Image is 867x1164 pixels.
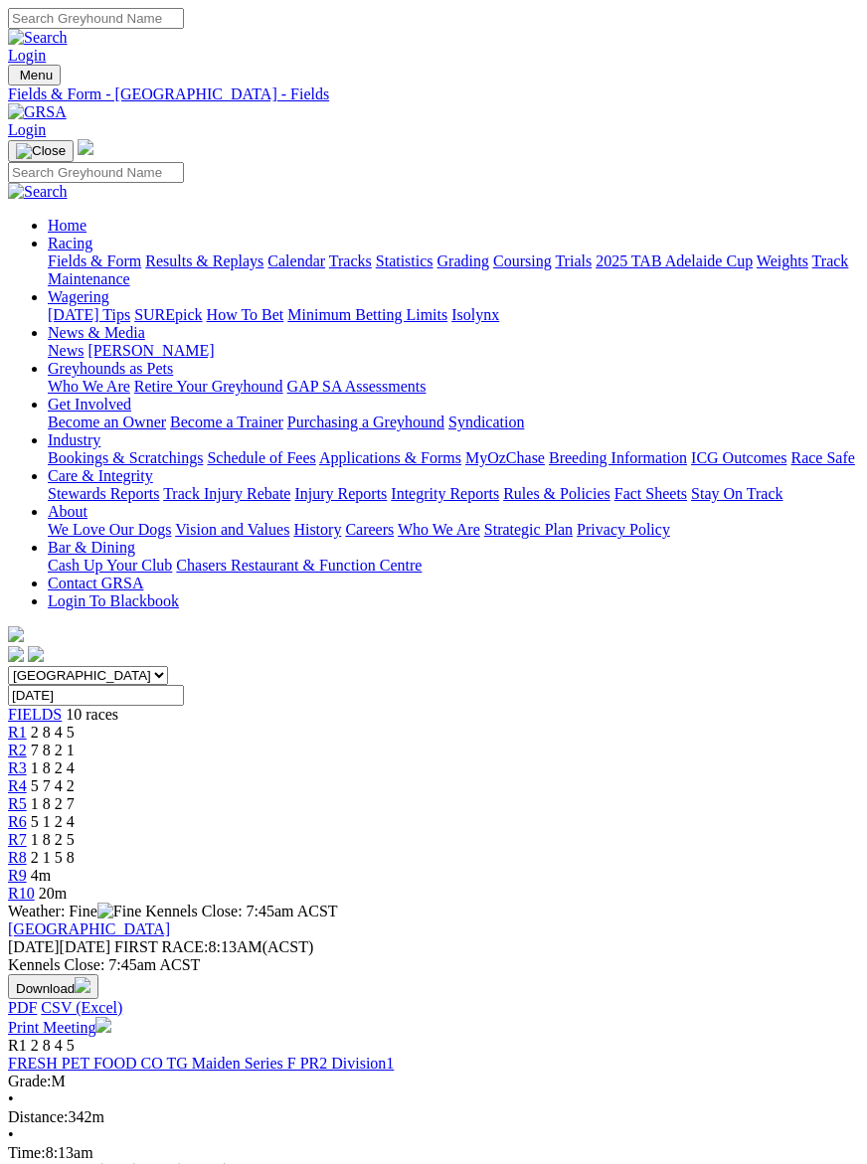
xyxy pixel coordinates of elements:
[8,1108,68,1125] span: Distance:
[48,521,859,539] div: About
[8,831,27,848] span: R7
[8,795,27,812] a: R5
[319,449,461,466] a: Applications & Forms
[31,813,75,830] span: 5 1 2 4
[134,378,283,395] a: Retire Your Greyhound
[345,521,394,538] a: Careers
[66,706,118,723] span: 10 races
[391,485,499,502] a: Integrity Reports
[31,831,75,848] span: 1 8 2 5
[8,849,27,866] a: R8
[8,162,184,183] input: Search
[8,1144,46,1161] span: Time:
[48,575,143,591] a: Contact GRSA
[8,867,27,884] a: R9
[207,449,315,466] a: Schedule of Fees
[8,1126,14,1143] span: •
[48,324,145,341] a: News & Media
[48,414,859,431] div: Get Involved
[31,849,75,866] span: 2 1 5 8
[8,999,859,1017] div: Download
[8,1108,859,1126] div: 342m
[8,1144,859,1162] div: 8:13am
[8,974,98,999] button: Download
[8,938,60,955] span: [DATE]
[145,252,263,269] a: Results & Replays
[8,47,46,64] a: Login
[48,485,159,502] a: Stewards Reports
[207,306,284,323] a: How To Bet
[8,1055,394,1072] a: FRESH PET FOOD CO TG Maiden Series F PR2 Division1
[329,252,372,269] a: Tracks
[437,252,489,269] a: Grading
[75,977,90,993] img: download.svg
[577,521,670,538] a: Privacy Policy
[48,378,130,395] a: Who We Are
[8,626,24,642] img: logo-grsa-white.png
[48,521,171,538] a: We Love Our Dogs
[163,485,290,502] a: Track Injury Rebate
[8,813,27,830] a: R6
[114,938,313,955] span: 8:13AM(ACST)
[287,378,427,395] a: GAP SA Assessments
[8,885,35,902] a: R10
[8,903,145,919] span: Weather: Fine
[503,485,610,502] a: Rules & Policies
[267,252,325,269] a: Calendar
[8,706,62,723] a: FIELDS
[48,503,87,520] a: About
[376,252,433,269] a: Statistics
[16,143,66,159] img: Close
[691,485,782,502] a: Stay On Track
[8,1073,52,1089] span: Grade:
[114,938,208,955] span: FIRST RACE:
[97,903,141,920] img: Fine
[48,342,859,360] div: News & Media
[8,103,67,121] img: GRSA
[398,521,480,538] a: Who We Are
[8,183,68,201] img: Search
[8,65,61,85] button: Toggle navigation
[293,521,341,538] a: History
[48,342,84,359] a: News
[484,521,573,538] a: Strategic Plan
[48,378,859,396] div: Greyhounds as Pets
[134,306,202,323] a: SUREpick
[8,938,110,955] span: [DATE]
[20,68,53,83] span: Menu
[28,646,44,662] img: twitter.svg
[176,557,422,574] a: Chasers Restaurant & Function Centre
[48,539,135,556] a: Bar & Dining
[48,306,859,324] div: Wagering
[8,777,27,794] a: R4
[790,449,854,466] a: Race Safe
[48,557,172,574] a: Cash Up Your Club
[170,414,283,430] a: Become a Trainer
[48,431,100,448] a: Industry
[48,396,131,413] a: Get Involved
[48,557,859,575] div: Bar & Dining
[8,1037,27,1054] span: R1
[31,742,75,758] span: 7 8 2 1
[48,217,87,234] a: Home
[48,449,859,467] div: Industry
[48,306,130,323] a: [DATE] Tips
[8,999,37,1016] a: PDF
[48,414,166,430] a: Become an Owner
[8,121,46,138] a: Login
[48,252,859,288] div: Racing
[691,449,786,466] a: ICG Outcomes
[287,306,447,323] a: Minimum Betting Limits
[8,29,68,47] img: Search
[294,485,387,502] a: Injury Reports
[8,742,27,758] a: R2
[555,252,592,269] a: Trials
[8,759,27,776] a: R3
